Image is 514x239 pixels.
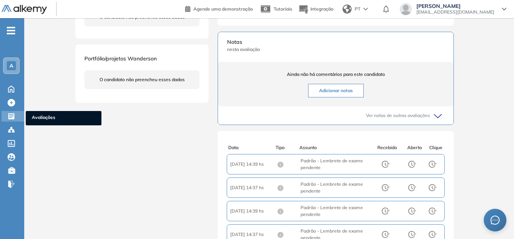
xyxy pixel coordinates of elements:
div: Data [228,144,276,151]
span: Notas [227,38,444,46]
span: PT [355,6,360,12]
div: Assunto [299,144,371,151]
img: arrow [363,8,368,11]
span: Integração [310,6,333,12]
span: [PERSON_NAME] [416,3,494,9]
button: Integração [298,1,333,17]
a: Agende uma demonstração [185,4,253,13]
span: [EMAIL_ADDRESS][DOMAIN_NAME] [416,9,494,15]
span: [DATE] 14:37 hs [230,231,277,238]
span: nesta avaliação [227,46,444,53]
i: - [7,30,15,31]
span: message [491,216,500,225]
span: O candidato não preencheu esses dados [100,76,185,83]
span: Tutoriais [274,6,292,12]
span: Ainda não há comentários para este candidato [227,71,444,78]
span: Avaliações [32,114,95,122]
span: Portfólio/projetos Wanderson [84,55,157,62]
span: Padrão - Lembrete de exame pendente [301,181,371,194]
img: Logotipo [2,5,47,14]
div: Tipo [276,144,299,151]
div: Recebido [372,144,402,151]
span: [DATE] 14:39 hs [230,208,277,214]
div: Aberto [402,144,427,151]
button: Adicionar notas [308,84,364,97]
span: Agende uma demonstração [193,6,253,12]
img: world [343,5,352,14]
span: [DATE] 14:37 hs [230,184,277,191]
span: Ver notas de outras avaliações [366,112,430,119]
span: [DATE] 14:39 hs [230,161,277,168]
div: Clique [427,144,445,151]
span: A [9,63,13,69]
span: Padrão - Lembrete de exame pendente [301,204,371,218]
span: Padrão - Lembrete de exame pendente [301,157,371,171]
